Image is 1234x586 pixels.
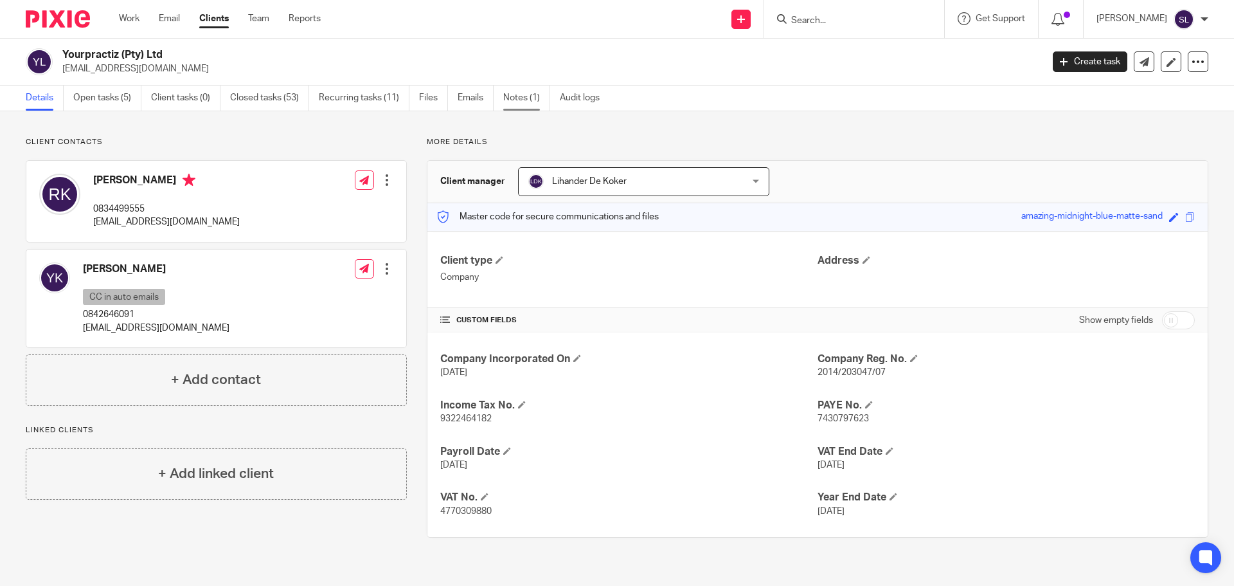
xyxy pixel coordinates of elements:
p: Client contacts [26,137,407,147]
h4: PAYE No. [818,399,1195,412]
p: More details [427,137,1208,147]
h4: Payroll Date [440,445,818,459]
h4: [PERSON_NAME] [93,174,240,190]
h4: Address [818,254,1195,268]
p: Linked clients [26,425,407,435]
i: Primary [183,174,195,187]
img: svg%3E [26,48,53,75]
h4: [PERSON_NAME] [83,262,229,276]
p: CC in auto emails [83,289,165,305]
h4: + Add contact [171,370,261,390]
a: Open tasks (5) [73,86,141,111]
span: [DATE] [440,461,467,470]
img: Pixie [26,10,90,28]
h4: VAT End Date [818,445,1195,459]
span: [DATE] [440,368,467,377]
label: Show empty fields [1079,314,1153,327]
h3: Client manager [440,175,505,188]
a: Create task [1053,51,1127,72]
p: Master code for secure communications and files [437,210,659,223]
span: 9322464182 [440,414,492,423]
p: 0842646091 [83,308,229,321]
h4: Client type [440,254,818,268]
span: 2014/203047/07 [818,368,886,377]
h4: CUSTOM FIELDS [440,315,818,325]
a: Reports [289,12,321,25]
a: Recurring tasks (11) [319,86,409,111]
a: Closed tasks (53) [230,86,309,111]
h4: VAT No. [440,491,818,504]
a: Files [419,86,448,111]
img: svg%3E [39,262,70,293]
img: svg%3E [528,174,544,189]
a: Clients [199,12,229,25]
span: 7430797623 [818,414,869,423]
span: [DATE] [818,461,845,470]
span: Get Support [976,14,1025,23]
p: [EMAIL_ADDRESS][DOMAIN_NAME] [62,62,1033,75]
a: Details [26,86,64,111]
a: Emails [458,86,494,111]
p: [PERSON_NAME] [1096,12,1167,25]
a: Team [248,12,269,25]
img: svg%3E [39,174,80,215]
p: 0834499555 [93,203,240,215]
h4: Year End Date [818,491,1195,504]
span: [DATE] [818,507,845,516]
a: Notes (1) [503,86,550,111]
h4: + Add linked client [158,464,274,484]
a: Email [159,12,180,25]
a: Audit logs [560,86,609,111]
h4: Company Reg. No. [818,353,1195,366]
img: svg%3E [1174,9,1194,30]
p: Company [440,271,818,284]
h4: Company Incorporated On [440,353,818,366]
h4: Income Tax No. [440,399,818,412]
input: Search [790,15,906,27]
span: 4770309880 [440,507,492,516]
a: Client tasks (0) [151,86,220,111]
div: amazing-midnight-blue-matte-sand [1021,210,1163,224]
a: Work [119,12,139,25]
p: [EMAIL_ADDRESS][DOMAIN_NAME] [83,322,229,334]
span: Lihander De Koker [552,177,627,186]
p: [EMAIL_ADDRESS][DOMAIN_NAME] [93,215,240,228]
h2: Yourpractiz (Pty) Ltd [62,48,839,62]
